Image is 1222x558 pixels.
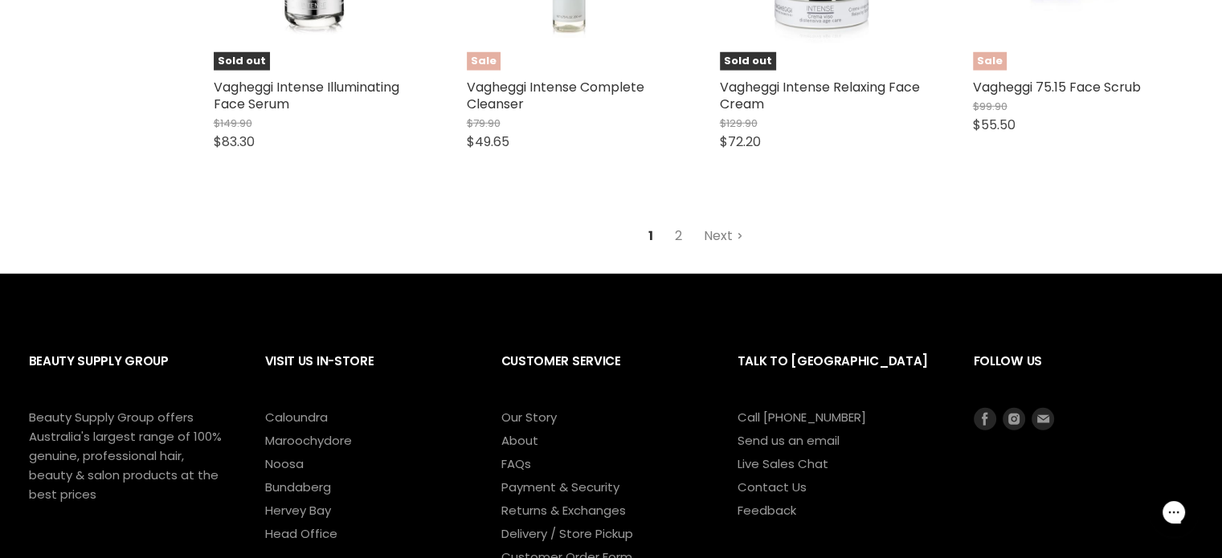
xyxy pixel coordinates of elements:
a: Our Story [501,409,557,426]
span: $129.90 [720,116,758,131]
a: 2 [666,222,691,250]
a: Returns & Exchanges [501,502,626,519]
a: Call [PHONE_NUMBER] [738,409,866,426]
a: Caloundra [265,409,328,426]
a: Vagheggi Intense Relaxing Face Cream [720,78,920,113]
span: $55.50 [973,116,1016,134]
span: Sale [973,52,1007,71]
a: Vagheggi Intense Illuminating Face Serum [214,78,399,113]
span: $49.65 [467,132,509,151]
a: Maroochydore [265,432,352,449]
a: Vagheggi 75.15 Face Scrub [973,78,1141,96]
a: Send us an email [738,432,840,449]
h2: Customer Service [501,341,705,408]
p: Beauty Supply Group offers Australia's largest range of 100% genuine, professional hair, beauty &... [29,408,222,504]
h2: Talk to [GEOGRAPHIC_DATA] [738,341,942,408]
span: $99.90 [973,99,1007,114]
span: Sold out [214,52,270,71]
a: Bundaberg [265,479,331,495]
a: FAQs [501,455,531,472]
h2: Visit Us In-Store [265,341,469,408]
span: $83.30 [214,132,255,151]
h2: Beauty Supply Group [29,341,233,408]
iframe: Gorgias live chat messenger [1142,483,1206,542]
a: Vagheggi Intense Complete Cleanser [467,78,644,113]
a: Noosa [265,455,304,472]
a: Contact Us [738,479,807,495]
a: Hervey Bay [265,502,331,519]
span: $149.90 [214,116,252,131]
a: Payment & Security [501,479,619,495]
span: Sale [467,52,501,71]
a: Live Sales Chat [738,455,828,472]
span: $79.90 [467,116,501,131]
a: Delivery / Store Pickup [501,525,633,542]
a: Head Office [265,525,337,542]
a: Feedback [738,502,796,519]
span: 1 [640,222,662,250]
span: $72.20 [720,132,761,151]
a: About [501,432,538,449]
span: Sold out [720,52,776,71]
h2: Follow us [974,341,1194,408]
a: Next [695,222,752,250]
